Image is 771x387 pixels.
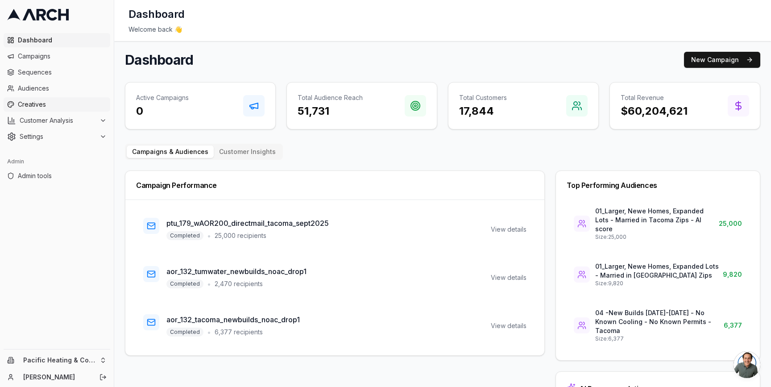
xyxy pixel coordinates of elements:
span: Customer Analysis [20,116,96,125]
a: [PERSON_NAME] [23,373,90,382]
span: Completed [166,231,203,240]
a: Audiences [4,81,110,96]
button: Log out [97,371,109,383]
h3: 0 [136,104,189,118]
p: Size: 25,000 [595,233,719,241]
p: Active Campaigns [136,93,189,102]
p: Size: 9,820 [595,280,723,287]
span: Pacific Heating & Cooling [23,356,96,364]
span: • [207,327,211,337]
h1: Dashboard [125,52,193,68]
span: 2,470 recipients [215,279,263,288]
p: 01_Larger, Newe Homes, Expanded Lots - Married in Tacoma Zips - AI score [595,207,719,233]
h3: ptu_179_wAOR200_directmail_tacoma_sept2025 [166,218,329,229]
span: Completed [166,279,203,288]
p: Total Audience Reach [298,93,363,102]
h3: 17,844 [459,104,507,118]
a: Open chat [734,351,760,378]
span: Dashboard [18,36,107,45]
a: Dashboard [4,33,110,47]
span: 25,000 recipients [215,231,266,240]
div: Welcome back 👋 [128,25,757,34]
span: • [207,279,211,289]
span: 6,377 [724,321,742,330]
span: 9,820 [723,270,742,279]
span: Campaigns [18,52,107,61]
span: Admin tools [18,171,107,180]
a: Campaigns [4,49,110,63]
p: Total Revenue [621,93,688,102]
a: Sequences [4,65,110,79]
div: View details [491,321,526,330]
h3: $60,204,621 [621,104,688,118]
button: Customer Insights [214,146,281,158]
p: Total Customers [459,93,507,102]
h3: aor_132_tacoma_newbuilds_noac_drop1 [166,314,300,325]
button: Pacific Heating & Cooling [4,353,110,367]
span: Settings [20,132,96,141]
h1: Dashboard [128,7,185,21]
a: Admin tools [4,169,110,183]
p: 04 -New Builds [DATE]-[DATE] - No Known Cooling - No Known Permits - Tacoma [595,308,724,335]
button: New Campaign [684,52,760,68]
a: Creatives [4,97,110,112]
span: 6,377 recipients [215,328,263,337]
div: Admin [4,154,110,169]
div: View details [491,273,526,282]
span: Sequences [18,68,107,77]
span: Creatives [18,100,107,109]
h3: 51,731 [298,104,363,118]
button: Customer Analysis [4,113,110,128]
span: 25,000 [719,219,742,228]
div: Top Performing Audiences [567,182,749,189]
p: Size: 6,377 [595,335,724,342]
div: View details [491,225,526,234]
button: Settings [4,129,110,144]
span: Completed [166,328,203,337]
span: • [207,230,211,241]
p: 01_Larger, Newe Homes, Expanded Lots - Married in [GEOGRAPHIC_DATA] Zips [595,262,723,280]
h3: aor_132_tumwater_newbuilds_noac_drop1 [166,266,307,277]
div: Campaign Performance [136,182,534,189]
button: Campaigns & Audiences [127,146,214,158]
span: Audiences [18,84,107,93]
